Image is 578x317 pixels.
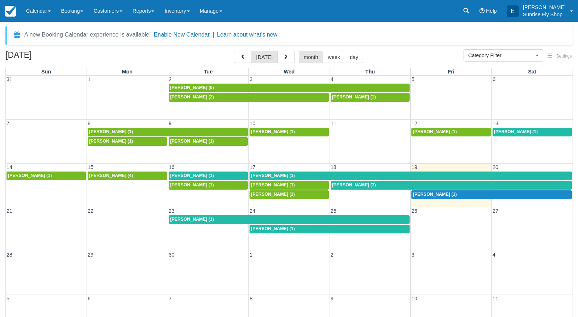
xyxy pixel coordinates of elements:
[251,192,295,197] span: [PERSON_NAME] (1)
[154,31,210,38] button: Enable New Calendar
[330,296,334,301] span: 9
[411,76,415,82] span: 5
[170,173,214,178] span: [PERSON_NAME] (1)
[411,252,415,258] span: 3
[213,31,214,38] span: |
[5,51,97,64] h2: [DATE]
[543,51,576,62] button: Settings
[41,69,51,75] span: Sun
[250,181,329,190] a: [PERSON_NAME] (1)
[8,173,52,178] span: [PERSON_NAME] (1)
[6,121,10,126] span: 7
[250,225,410,233] a: [PERSON_NAME] (1)
[24,30,151,39] div: A new Booking Calendar experience is available!
[411,128,491,136] a: [PERSON_NAME] (1)
[88,172,167,180] a: [PERSON_NAME] (4)
[89,173,133,178] span: [PERSON_NAME] (4)
[494,129,538,134] span: [PERSON_NAME] (1)
[249,121,256,126] span: 10
[168,121,172,126] span: 9
[332,182,376,187] span: [PERSON_NAME] (3)
[299,51,323,63] button: month
[486,8,497,14] span: Help
[170,217,214,222] span: [PERSON_NAME] (1)
[87,252,94,258] span: 29
[168,76,172,82] span: 2
[122,69,133,75] span: Mon
[330,252,334,258] span: 2
[6,164,13,170] span: 14
[345,51,363,63] button: day
[249,208,256,214] span: 24
[249,252,253,258] span: 1
[170,85,214,90] span: [PERSON_NAME] (6)
[330,208,337,214] span: 25
[250,128,329,136] a: [PERSON_NAME] (1)
[6,208,13,214] span: 21
[6,252,13,258] span: 28
[493,128,572,136] a: [PERSON_NAME] (1)
[507,5,519,17] div: E
[168,296,172,301] span: 7
[6,296,10,301] span: 5
[217,31,277,38] a: Learn about what's new
[492,252,496,258] span: 4
[492,296,499,301] span: 11
[523,11,566,18] p: Sunrise Fly Shop
[87,296,91,301] span: 6
[411,164,418,170] span: 19
[331,181,572,190] a: [PERSON_NAME] (3)
[88,137,167,146] a: [PERSON_NAME] (1)
[169,181,248,190] a: [PERSON_NAME] (1)
[411,208,418,214] span: 26
[169,93,329,102] a: [PERSON_NAME] (2)
[251,129,295,134] span: [PERSON_NAME] (1)
[323,51,345,63] button: week
[365,69,375,75] span: Thu
[169,137,248,146] a: [PERSON_NAME] (1)
[249,76,253,82] span: 3
[251,182,295,187] span: [PERSON_NAME] (1)
[170,94,214,100] span: [PERSON_NAME] (2)
[523,4,566,11] p: [PERSON_NAME]
[556,54,572,59] span: Settings
[87,208,94,214] span: 22
[87,121,91,126] span: 8
[464,49,543,62] button: Category Filter
[330,164,337,170] span: 18
[169,215,410,224] a: [PERSON_NAME] (1)
[87,164,94,170] span: 15
[87,76,91,82] span: 1
[448,69,454,75] span: Fri
[413,129,457,134] span: [PERSON_NAME] (1)
[170,139,214,144] span: [PERSON_NAME] (1)
[411,190,572,199] a: [PERSON_NAME] (1)
[251,51,277,63] button: [DATE]
[332,94,376,100] span: [PERSON_NAME] (1)
[331,93,410,102] a: [PERSON_NAME] (1)
[249,296,253,301] span: 8
[468,52,534,59] span: Category Filter
[6,76,13,82] span: 31
[169,172,248,180] a: [PERSON_NAME] (1)
[411,121,418,126] span: 12
[170,182,214,187] span: [PERSON_NAME] (1)
[284,69,294,75] span: Wed
[330,76,334,82] span: 4
[492,164,499,170] span: 20
[251,226,295,231] span: [PERSON_NAME] (1)
[492,76,496,82] span: 6
[88,128,248,136] a: [PERSON_NAME] (1)
[492,208,499,214] span: 27
[492,121,499,126] span: 13
[168,252,175,258] span: 30
[251,173,295,178] span: [PERSON_NAME] (1)
[5,6,16,17] img: checkfront-main-nav-mini-logo.png
[413,192,457,197] span: [PERSON_NAME] (1)
[168,164,175,170] span: 16
[89,129,133,134] span: [PERSON_NAME] (1)
[250,172,572,180] a: [PERSON_NAME] (1)
[330,121,337,126] span: 11
[479,8,485,13] i: Help
[7,172,86,180] a: [PERSON_NAME] (1)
